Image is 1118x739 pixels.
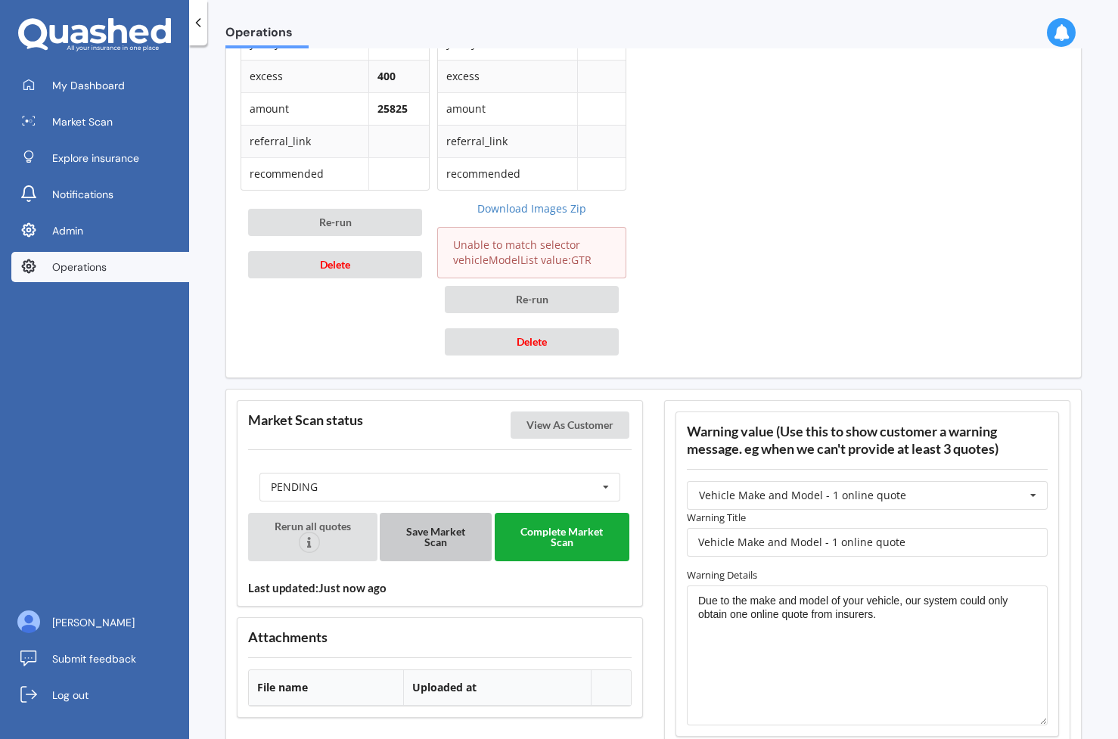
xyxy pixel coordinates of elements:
span: Operations [52,259,107,275]
a: My Dashboard [11,70,189,101]
div: PENDING [271,482,318,492]
td: referral_link [438,125,577,157]
label: Warning Details [687,567,1048,582]
b: 25825 [377,101,408,116]
span: Log out [52,688,89,703]
h3: Market Scan status [248,411,363,429]
button: Re-run [248,209,422,236]
a: View As Customer [511,418,632,432]
a: [PERSON_NAME] [11,607,189,638]
td: excess [438,60,577,92]
button: Re-run [445,286,619,313]
a: Market Scan [11,107,189,137]
h3: Attachments [248,629,632,646]
span: Admin [52,223,83,238]
p: Unable to match selector vehicleModelList value:GTR [453,238,610,268]
h4: Last updated: Just now ago [248,581,632,595]
button: Delete [248,251,422,278]
span: Delete [320,258,350,271]
span: Market Scan [52,114,113,129]
b: 400 [377,69,396,83]
a: Log out [11,680,189,710]
span: Notifications [52,187,113,202]
td: recommended [241,157,368,190]
td: amount [438,92,577,125]
button: Save Market Scan [380,513,492,561]
a: Notifications [11,179,189,210]
a: Download Images Zip [437,201,626,216]
span: My Dashboard [52,78,125,93]
span: [PERSON_NAME] [52,615,135,630]
label: Warning Title [687,510,1048,525]
th: File name [249,670,403,706]
span: Delete [517,335,547,348]
span: Explore insurance [52,151,139,166]
a: Submit feedback [11,644,189,674]
a: Explore insurance [11,143,189,173]
input: Warning title... [687,528,1048,557]
button: Rerun all quotes [248,513,377,561]
td: excess [241,60,368,92]
textarea: Due to the make and model of your vehicle, our system could only obtain one online quote from ins... [687,585,1048,726]
img: ALV-UjU6YHOUIM1AGx_4vxbOkaOq-1eqc8a3URkVIJkc_iWYmQ98kTe7fc9QMVOBV43MoXmOPfWPN7JjnmUwLuIGKVePaQgPQ... [17,610,40,633]
td: referral_link [241,125,368,157]
span: Submit feedback [52,651,136,666]
span: Operations [225,25,309,45]
h3: Warning value (Use this to show customer a warning message. eg when we can't provide at least 3 q... [687,423,1048,458]
a: Admin [11,216,189,246]
td: amount [241,92,368,125]
button: Complete Market Scan [495,513,629,561]
td: recommended [438,157,577,190]
button: View As Customer [511,411,629,439]
button: Delete [445,328,619,356]
a: Operations [11,252,189,282]
th: Uploaded at [403,670,591,706]
div: Vehicle Make and Model - 1 online quote [699,490,906,501]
